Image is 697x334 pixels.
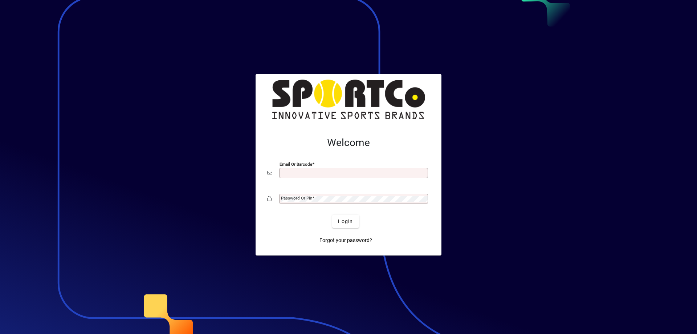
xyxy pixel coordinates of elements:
[280,162,312,167] mat-label: Email or Barcode
[332,215,359,228] button: Login
[281,196,312,201] mat-label: Password or Pin
[338,218,353,225] span: Login
[267,137,430,149] h2: Welcome
[317,234,375,247] a: Forgot your password?
[319,237,372,244] span: Forgot your password?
